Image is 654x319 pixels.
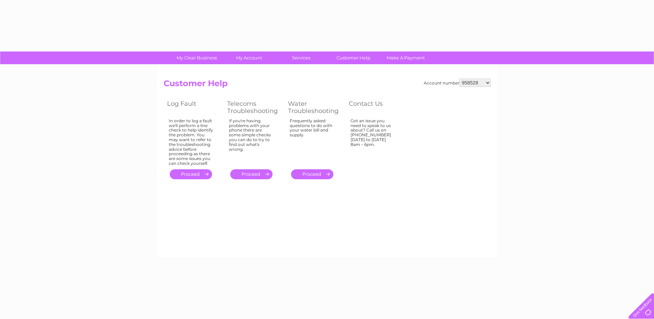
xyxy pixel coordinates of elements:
th: Telecoms Troubleshooting [224,98,285,116]
div: Account number [424,79,491,87]
a: . [230,169,273,179]
a: My Account [221,52,277,64]
a: Customer Help [325,52,382,64]
th: Contact Us [345,98,406,116]
a: . [291,169,333,179]
div: If you're having problems with your phone there are some simple checks you can do to try to find ... [229,118,274,163]
th: Water Troubleshooting [285,98,345,116]
th: Log Fault [164,98,224,116]
h2: Customer Help [164,79,491,92]
a: . [170,169,212,179]
a: Services [273,52,330,64]
div: Got an issue you need to speak to us about? Call us on [PHONE_NUMBER] [DATE] to [DATE] 8am – 6pm. [351,118,395,163]
a: My Clear Business [168,52,225,64]
div: Frequently asked questions to do with your water bill and supply. [290,118,335,163]
a: Make A Payment [377,52,434,64]
div: In order to log a fault we'll perform a line check to help identify the problem. You may want to ... [169,118,213,166]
